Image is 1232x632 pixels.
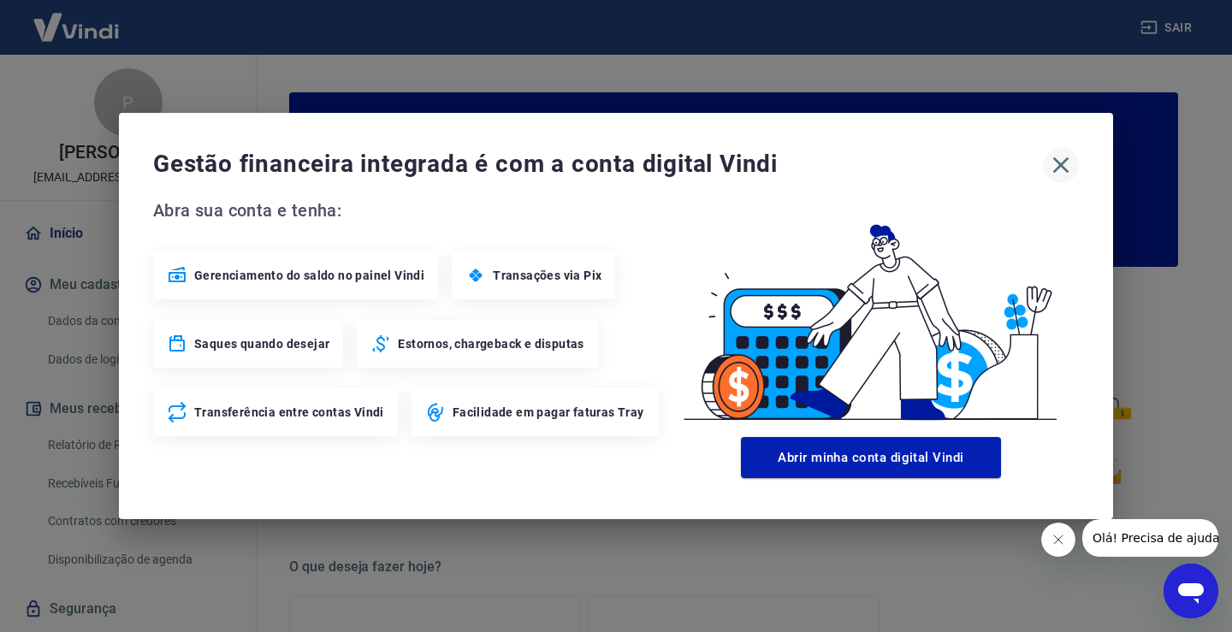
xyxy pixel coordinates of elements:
span: Abra sua conta e tenha: [153,197,663,224]
span: Gestão financeira integrada é com a conta digital Vindi [153,147,1043,181]
span: Olá! Precisa de ajuda? [10,12,144,26]
span: Transferência entre contas Vindi [194,404,384,421]
img: Good Billing [663,197,1079,430]
span: Facilidade em pagar faturas Tray [453,404,644,421]
span: Estornos, chargeback e disputas [398,335,583,352]
iframe: Mensagem da empresa [1082,519,1218,557]
iframe: Botão para abrir a janela de mensagens [1164,564,1218,618]
span: Saques quando desejar [194,335,329,352]
span: Gerenciamento do saldo no painel Vindi [194,267,424,284]
span: Transações via Pix [493,267,601,284]
button: Abrir minha conta digital Vindi [741,437,1001,478]
iframe: Fechar mensagem [1041,523,1075,557]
